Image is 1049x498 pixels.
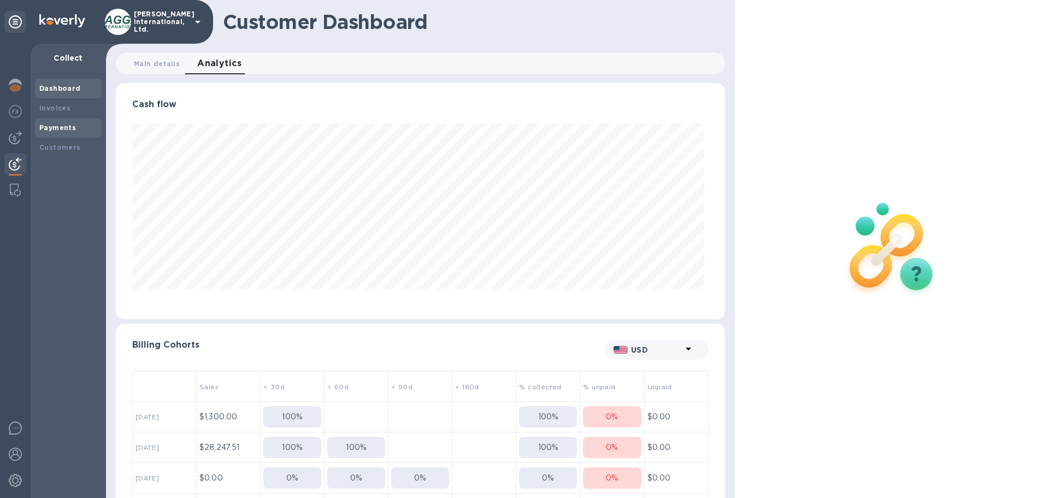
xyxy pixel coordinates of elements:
[286,472,298,484] p: 0 %
[4,11,26,33] div: Unpin categories
[134,10,188,33] p: [PERSON_NAME] International, Ltd.
[538,442,559,453] p: 100 %
[647,383,672,391] span: Unpaid
[606,472,618,484] p: 0 %
[39,124,76,132] b: Payments
[327,383,349,391] span: < 60d
[647,472,705,484] p: $0.00
[39,104,70,112] b: Invoices
[606,442,618,453] p: 0 %
[519,467,577,489] button: 0%
[519,383,561,391] span: % collected
[519,406,577,427] button: 100%
[263,406,321,427] button: 100%
[263,383,285,391] span: < 30d
[135,474,159,482] span: [DATE]
[39,143,81,151] b: Customers
[327,467,385,489] button: 0%
[583,406,641,427] button: 0%
[263,467,321,489] button: 0%
[350,472,362,484] p: 0 %
[614,346,628,354] img: USD
[199,442,257,453] p: $28,247.51
[542,472,554,484] p: 0 %
[346,442,367,453] p: 100 %
[414,472,426,484] p: 0 %
[134,58,180,69] span: Main details
[263,437,321,458] button: 100%
[583,437,641,458] button: 0%
[583,383,615,391] span: % unpaid
[223,10,717,33] h1: Customer Dashboard
[606,411,618,423] p: 0 %
[631,344,681,355] p: USD
[39,84,81,92] b: Dashboard
[199,383,219,391] span: Sales
[282,442,303,453] p: 100 %
[39,52,97,63] p: Collect
[197,56,241,71] span: Analytics
[391,383,412,391] span: < 90d
[282,411,303,423] p: 100 %
[199,411,257,423] p: $1,300.00
[647,411,705,423] p: $0.00
[583,467,641,489] button: 0%
[647,442,705,453] p: $0.00
[135,413,159,421] span: [DATE]
[132,99,709,110] h3: Cash flow
[9,105,22,118] img: Foreign exchange
[135,443,159,452] span: [DATE]
[39,14,85,27] img: Logo
[391,467,449,489] button: 0%
[455,383,479,391] span: < 180d
[199,472,257,484] p: $0.00
[519,437,577,458] button: 100%
[132,340,605,350] h3: Billing Cohorts
[538,411,559,423] p: 100 %
[327,437,385,458] button: 100%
